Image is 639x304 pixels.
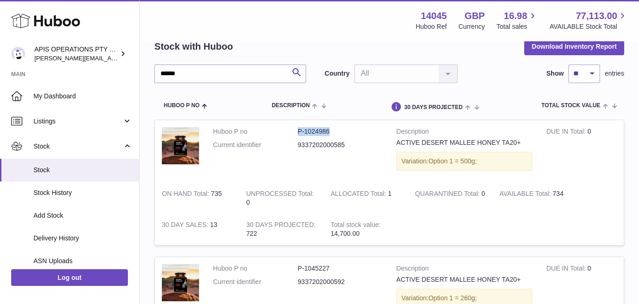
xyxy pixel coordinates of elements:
[298,141,382,149] dd: 9337202000585
[162,190,211,200] strong: ON HAND Total
[481,190,485,197] span: 0
[162,221,210,231] strong: 30 DAY SALES
[546,128,587,137] strong: DUE IN Total
[465,10,485,22] strong: GBP
[549,22,628,31] span: AVAILABLE Stock Total
[33,117,122,126] span: Listings
[155,182,239,214] td: 735
[33,234,132,243] span: Delivery History
[239,213,323,245] td: 722
[272,103,310,109] span: Description
[541,103,600,109] span: Total stock value
[504,10,527,22] span: 16.98
[396,275,532,284] div: ACTIVE DESERT MALLEE HONEY TA20+
[496,10,538,31] a: 16.98 Total sales
[428,294,477,302] span: Option 1 = 260g;
[493,182,577,214] td: 734
[33,166,132,175] span: Stock
[546,69,564,78] label: Show
[298,264,382,273] dd: P-1045227
[324,182,408,214] td: 1
[213,141,298,149] dt: Current identifier
[331,230,359,237] span: 14,700.00
[549,10,628,31] a: 77,113.00 AVAILABLE Stock Total
[396,138,532,147] div: ACTIVE DESERT MALLEE HONEY TA20+
[162,127,199,164] img: product image
[11,269,128,286] a: Log out
[331,190,388,200] strong: ALLOCATED Total
[396,152,532,171] div: Variation:
[155,213,239,245] td: 13
[213,127,298,136] dt: Huboo P no
[416,22,447,31] div: Huboo Ref
[34,45,118,63] div: APIS OPERATIONS PTY LTD, T/A HONEY FOR LIFE
[164,103,200,109] span: Huboo P no
[459,22,485,31] div: Currency
[421,10,447,22] strong: 14045
[396,264,532,275] strong: Description
[33,92,132,101] span: My Dashboard
[246,221,315,231] strong: 30 DAYS PROJECTED
[213,278,298,286] dt: Current identifier
[34,54,236,62] span: [PERSON_NAME][EMAIL_ADDRESS][PERSON_NAME][DOMAIN_NAME]
[33,257,132,265] span: ASN Uploads
[154,40,233,53] h2: Stock with Huboo
[246,190,313,200] strong: UNPROCESSED Total
[11,47,25,61] img: david.ryan@honeyforlife.com.au
[499,190,552,200] strong: AVAILABLE Total
[298,127,382,136] dd: P-1024986
[239,182,323,214] td: 0
[325,69,350,78] label: Country
[539,120,624,182] td: 0
[213,264,298,273] dt: Huboo P no
[33,211,132,220] span: Add Stock
[496,22,538,31] span: Total sales
[331,221,380,231] strong: Total stock value
[546,265,587,274] strong: DUE IN Total
[428,157,477,165] span: Option 1 = 500g;
[298,278,382,286] dd: 9337202000592
[576,10,617,22] span: 77,113.00
[396,127,532,138] strong: Description
[524,38,624,55] button: Download Inventory Report
[33,188,132,197] span: Stock History
[33,142,122,151] span: Stock
[415,190,481,200] strong: QUARANTINED Total
[605,69,624,78] span: entries
[162,264,199,301] img: product image
[404,104,463,110] span: 30 DAYS PROJECTED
